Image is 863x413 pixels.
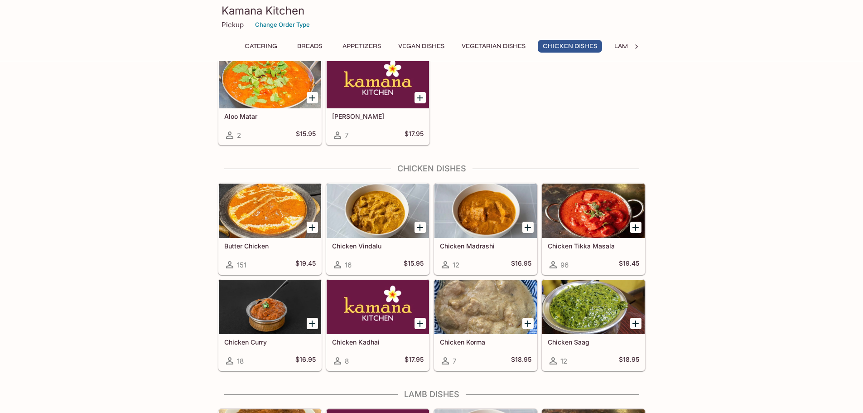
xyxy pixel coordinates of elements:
span: 2 [237,131,241,140]
button: Add Daal Makhni [415,92,426,103]
button: Add Chicken Curry [307,318,318,329]
h5: [PERSON_NAME] [332,112,424,120]
h5: Chicken Vindalu [332,242,424,250]
div: Chicken Curry [219,280,321,334]
button: Breads [289,40,330,53]
a: Aloo Matar2$15.95 [218,53,322,145]
span: 8 [345,357,349,365]
h5: Chicken Curry [224,338,316,346]
h5: $19.45 [619,259,639,270]
h4: Chicken Dishes [218,164,646,174]
h5: $17.95 [405,130,424,141]
button: Lamb Dishes [609,40,661,53]
div: Daal Makhni [327,54,429,108]
a: Chicken Curry18$16.95 [218,279,322,371]
a: Chicken Madrashi12$16.95 [434,183,537,275]
a: [PERSON_NAME]7$17.95 [326,53,429,145]
button: Vegetarian Dishes [457,40,530,53]
button: Chicken Dishes [538,40,602,53]
h5: Chicken Tikka Masala [548,242,639,250]
button: Appetizers [337,40,386,53]
div: Chicken Tikka Masala [542,184,645,238]
button: Add Chicken Tikka Masala [630,222,641,233]
p: Pickup [222,20,244,29]
a: Chicken Vindalu16$15.95 [326,183,429,275]
h5: Chicken Kadhai [332,338,424,346]
a: Chicken Kadhai8$17.95 [326,279,429,371]
div: Chicken Saag [542,280,645,334]
h5: Chicken Madrashi [440,242,531,250]
h5: $17.95 [405,355,424,366]
button: Add Aloo Matar [307,92,318,103]
h5: $15.95 [296,130,316,141]
a: Chicken Tikka Masala96$19.45 [542,183,645,275]
h5: Butter Chicken [224,242,316,250]
button: Add Chicken Madrashi [522,222,534,233]
span: 7 [453,357,456,365]
h4: Lamb Dishes [218,389,646,399]
h5: $16.95 [511,259,531,270]
h5: Aloo Matar [224,112,316,120]
div: Chicken Vindalu [327,184,429,238]
a: Butter Chicken151$19.45 [218,183,322,275]
button: Add Butter Chicken [307,222,318,233]
a: Chicken Saag12$18.95 [542,279,645,371]
h5: $19.45 [295,259,316,270]
span: 151 [237,261,246,269]
button: Add Chicken Kadhai [415,318,426,329]
span: 7 [345,131,348,140]
div: Chicken Madrashi [434,184,537,238]
h5: $18.95 [511,355,531,366]
h5: $16.95 [295,355,316,366]
a: Chicken Korma7$18.95 [434,279,537,371]
div: Chicken Kadhai [327,280,429,334]
div: Butter Chicken [219,184,321,238]
span: 96 [560,261,569,269]
div: Aloo Matar [219,54,321,108]
span: 18 [237,357,244,365]
h5: $18.95 [619,355,639,366]
h3: Kamana Kitchen [222,4,642,18]
button: Vegan Dishes [393,40,449,53]
span: 12 [453,261,459,269]
button: Add Chicken Korma [522,318,534,329]
button: Add Chicken Saag [630,318,641,329]
h5: $15.95 [404,259,424,270]
button: Catering [240,40,282,53]
h5: Chicken Korma [440,338,531,346]
h5: Chicken Saag [548,338,639,346]
div: Chicken Korma [434,280,537,334]
button: Add Chicken Vindalu [415,222,426,233]
span: 16 [345,261,352,269]
span: 12 [560,357,567,365]
button: Change Order Type [251,18,314,32]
